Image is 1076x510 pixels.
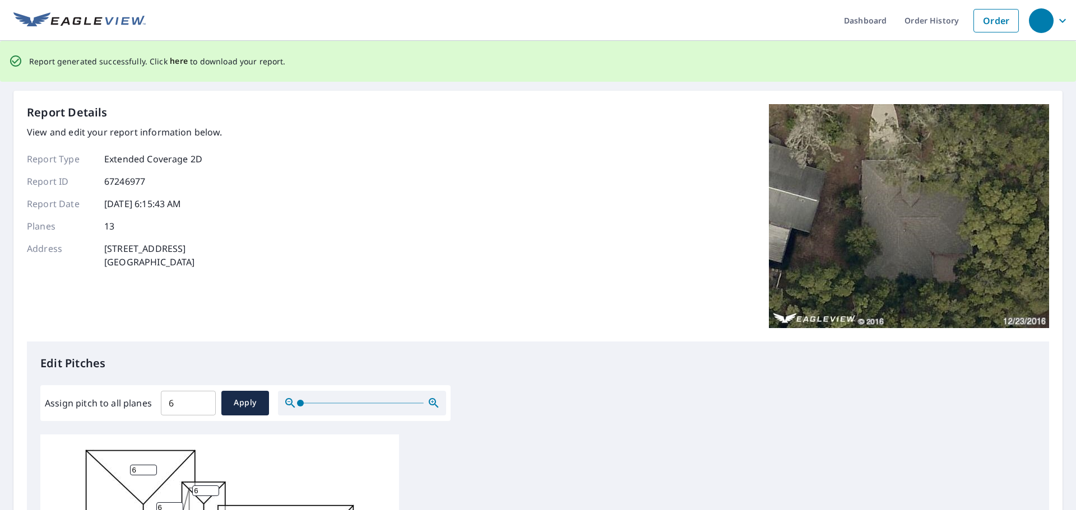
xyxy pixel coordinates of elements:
a: Order [973,9,1019,32]
p: 67246977 [104,175,145,188]
button: Apply [221,391,269,415]
p: [DATE] 6:15:43 AM [104,197,182,210]
img: Top image [769,104,1049,328]
span: Apply [230,396,260,410]
p: Report Type [27,152,94,166]
p: View and edit your report information below. [27,125,222,139]
label: Assign pitch to all planes [45,396,152,410]
p: Planes [27,219,94,233]
button: here [170,54,188,68]
p: Extended Coverage 2D [104,152,202,166]
p: Report generated successfully. Click to download your report. [29,54,286,68]
p: Report Details [27,104,108,121]
p: [STREET_ADDRESS] [GEOGRAPHIC_DATA] [104,242,195,269]
img: EV Logo [13,12,146,29]
p: Report Date [27,197,94,210]
p: Address [27,242,94,269]
p: Report ID [27,175,94,188]
input: 00.0 [161,387,216,419]
p: Edit Pitches [40,355,1036,372]
p: 13 [104,219,114,233]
